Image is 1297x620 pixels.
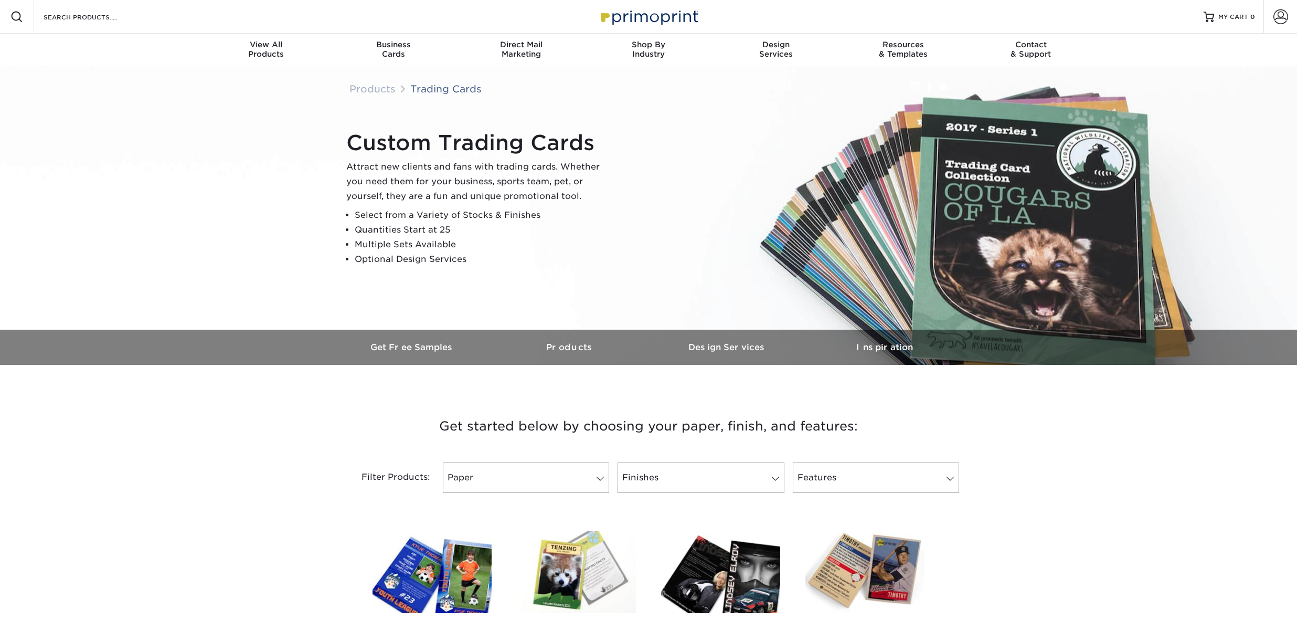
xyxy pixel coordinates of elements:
span: Direct Mail [458,40,585,49]
a: Inspiration [806,330,963,365]
input: SEARCH PRODUCTS..... [42,10,145,23]
a: Design Services [648,330,806,365]
img: 18PT C1S Trading Cards [517,531,636,613]
img: 14PT Uncoated Trading Cards [805,531,924,613]
h1: Custom Trading Cards [346,130,609,155]
a: DesignServices [712,34,839,67]
span: Contact [967,40,1094,49]
a: Features [793,463,959,493]
span: Design [712,40,839,49]
a: View AllProducts [203,34,330,67]
span: 0 [1250,13,1255,20]
h3: Design Services [648,342,806,352]
div: Services [712,40,839,59]
div: Filter Products: [334,463,439,493]
a: BusinessCards [330,34,458,67]
h3: Get Free Samples [334,342,491,352]
li: Optional Design Services [355,252,609,267]
div: Industry [585,40,713,59]
span: View All [203,40,330,49]
li: Select from a Variety of Stocks & Finishes [355,208,609,223]
h3: Get started below by choosing your paper, finish, and features: [342,403,955,450]
img: Glossy UV Coated Trading Cards [373,531,492,613]
div: Cards [330,40,458,59]
a: Paper [443,463,609,493]
li: Multiple Sets Available [355,237,609,252]
div: Marketing [458,40,585,59]
a: Trading Cards [410,83,482,94]
div: Products [203,40,330,59]
a: Resources& Templates [839,34,967,67]
li: Quantities Start at 25 [355,223,609,237]
div: & Support [967,40,1094,59]
h3: Products [491,342,648,352]
img: Matte Trading Cards [661,531,780,613]
a: Shop ByIndustry [585,34,713,67]
a: Direct MailMarketing [458,34,585,67]
span: Shop By [585,40,713,49]
a: Get Free Samples [334,330,491,365]
a: Finishes [618,463,784,493]
a: Products [491,330,648,365]
a: Contact& Support [967,34,1094,67]
a: Products [349,83,396,94]
span: Business [330,40,458,49]
iframe: Google Customer Reviews [3,588,89,616]
div: & Templates [839,40,967,59]
span: Resources [839,40,967,49]
img: Primoprint [596,5,701,28]
p: Attract new clients and fans with trading cards. Whether you need them for your business, sports ... [346,160,609,204]
span: MY CART [1218,13,1248,22]
h3: Inspiration [806,342,963,352]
